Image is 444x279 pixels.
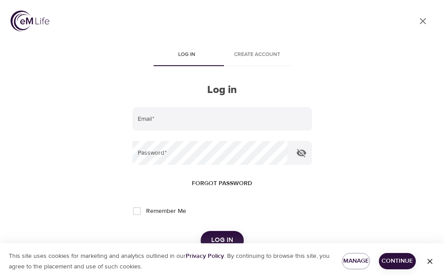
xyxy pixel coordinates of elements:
span: Log in [157,50,217,60]
img: logo [11,11,49,31]
span: Continue [386,256,409,267]
span: Forgot password [192,178,252,189]
h2: Log in [132,84,312,97]
button: Continue [379,253,416,269]
span: Remember Me [146,207,186,216]
a: Privacy Policy [186,252,224,260]
button: Log in [201,231,244,249]
div: disabled tabs example [132,45,312,66]
span: Log in [211,234,233,246]
button: Forgot password [188,175,256,192]
span: Create account [228,50,287,60]
span: Manage [349,256,363,267]
button: Manage [342,253,370,269]
a: close [412,11,433,32]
